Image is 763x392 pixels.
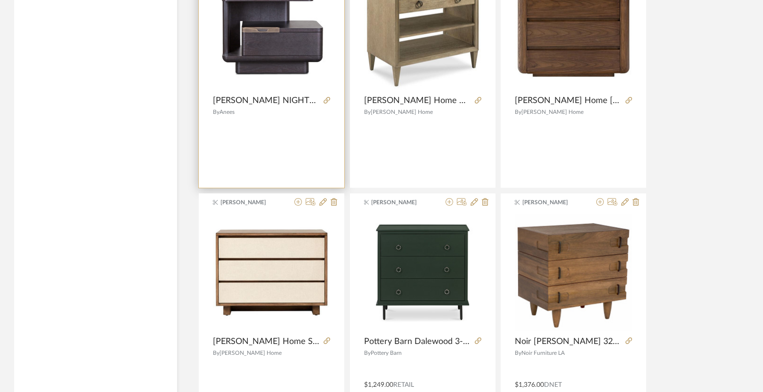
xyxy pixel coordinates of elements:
[219,350,282,356] span: [PERSON_NAME] Home
[219,109,235,115] span: Anees
[213,96,320,106] span: [PERSON_NAME] NIGHTSTAND 31"W X 19"D X 24.5"H
[364,219,481,325] img: Pottery Barn Dalewood 3-Drawer Nightstand 31"Wx18.5"Dx30.25"H
[371,198,430,207] span: [PERSON_NAME]
[515,350,521,356] span: By
[522,198,582,207] span: [PERSON_NAME]
[213,214,330,331] img: Kathy Kuo Home Shiloh Rustic Lodge Cream Painted Linen Brown Nightstand 32Wx18Dx24H
[544,382,562,388] span: DNET
[515,214,632,331] img: Noir David 32" Side Table Dark Walnut 32Wx22Dx32.5H
[521,109,584,115] span: [PERSON_NAME] Home
[213,336,320,347] span: [PERSON_NAME] Home Shiloh Rustic Lodge Cream Painted Linen Brown Nightstand 32Wx18Dx24H
[371,109,433,115] span: [PERSON_NAME] Home
[213,109,219,115] span: By
[364,96,471,106] span: [PERSON_NAME] Home Woodbridge [PERSON_NAME][GEOGRAPHIC_DATA] 1 Drwr Nightstnd 32Wx18Dx29H
[213,350,219,356] span: By
[364,350,371,356] span: By
[364,382,393,388] span: $1,249.00
[393,382,414,388] span: Retail
[515,96,622,106] span: [PERSON_NAME] Home [PERSON_NAME] Rustic Lodge Dark Oak Nightstand 29.5Wx17.75Dx22.75H
[515,109,521,115] span: By
[521,350,565,356] span: Noir Furniture LA
[220,198,280,207] span: [PERSON_NAME]
[515,336,622,347] span: Noir [PERSON_NAME] 32" Side Table Dark Walnut 32Wx22Dx32.5H
[371,350,402,356] span: Pottery Barn
[515,382,544,388] span: $1,376.00
[364,109,371,115] span: By
[364,336,471,347] span: Pottery Barn Dalewood 3-Drawer Nightstand 31"Wx18.5"Dx30.25"H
